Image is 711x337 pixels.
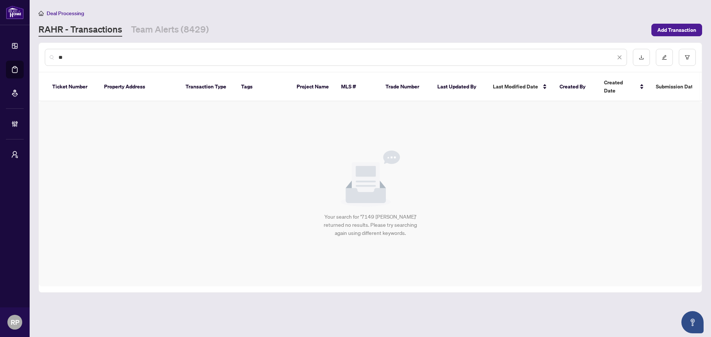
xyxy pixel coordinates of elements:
[639,55,644,60] span: download
[180,73,235,101] th: Transaction Type
[39,23,122,37] a: RAHR - Transactions
[335,73,380,101] th: MLS #
[98,73,180,101] th: Property Address
[11,151,19,158] span: user-switch
[6,6,24,19] img: logo
[633,49,650,66] button: download
[656,49,673,66] button: edit
[617,55,622,60] span: close
[662,55,667,60] span: edit
[47,10,84,17] span: Deal Processing
[380,73,431,101] th: Trade Number
[657,24,696,36] span: Add Transaction
[11,317,19,327] span: RP
[685,55,690,60] span: filter
[656,82,696,91] span: Submission Date
[493,82,538,91] span: Last Modified Date
[39,11,44,16] span: home
[235,73,291,101] th: Tags
[431,73,487,101] th: Last Updated By
[46,73,98,101] th: Ticket Number
[681,311,704,333] button: Open asap
[320,213,421,237] div: Your search for '7149 [PERSON_NAME]' returned no results. Please try searching again using differ...
[341,151,400,207] img: Null State Icon
[131,23,209,37] a: Team Alerts (8429)
[651,24,702,36] button: Add Transaction
[604,78,635,95] span: Created Date
[554,73,598,101] th: Created By
[487,73,554,101] th: Last Modified Date
[598,73,650,101] th: Created Date
[679,49,696,66] button: filter
[291,73,335,101] th: Project Name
